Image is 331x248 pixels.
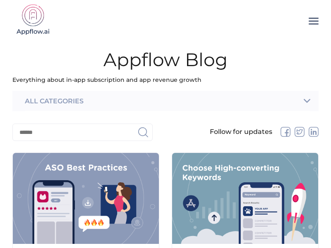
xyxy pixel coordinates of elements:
img: appflow.ai-logo [12,4,54,37]
div: Everything about in-app subscription and app revenue growth [12,77,319,83]
h1: Appflow Blog [103,50,228,69]
span: Follow for updates [210,129,272,135]
span: All Categories [25,97,84,105]
img: 2b45daae-afd5-41aa-bd76-47e75bef8a81.png [172,153,318,244]
img: ffb7c913-73da-47b4-bfb4-d24c1b777da2.png [13,153,159,244]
